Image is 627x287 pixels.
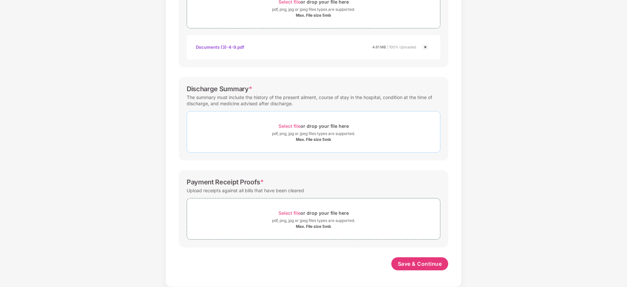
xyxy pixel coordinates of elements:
span: Select file [279,210,300,216]
div: pdf, png, jpg or jpeg files types are supported. [272,130,355,137]
span: Select fileor drop your file herepdf, png, jpg or jpeg files types are supported.Max. File size 5mb [187,203,440,234]
div: pdf, png, jpg or jpeg files types are supported. [272,217,355,224]
div: pdf, png, jpg or jpeg files types are supported. [272,6,355,13]
div: Documents (3)-4-9.pdf [196,42,244,53]
span: 4.61 MB [372,45,386,49]
div: Discharge Summary [187,85,252,93]
div: or drop your file here [279,209,349,217]
div: Upload receipts against all bills that have been cleared [187,186,304,195]
span: Save & Continue [398,260,442,267]
div: Max. File size 5mb [296,137,331,142]
span: Select fileor drop your file herepdf, png, jpg or jpeg files types are supported.Max. File size 5mb [187,116,440,147]
div: The summary must include the history of the present ailment, course of stay in the hospital, cond... [187,93,440,108]
div: Max. File size 5mb [296,13,331,18]
span: Select file [279,123,300,129]
img: svg+xml;base64,PHN2ZyBpZD0iQ3Jvc3MtMjR4MjQiIHhtbG5zPSJodHRwOi8vd3d3LnczLm9yZy8yMDAwL3N2ZyIgd2lkdG... [421,43,429,51]
div: or drop your file here [279,122,349,130]
div: Max. File size 5mb [296,224,331,229]
button: Save & Continue [391,257,449,270]
span: | 100% Uploaded [387,45,416,49]
div: Payment Receipt Proofs [187,178,264,186]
